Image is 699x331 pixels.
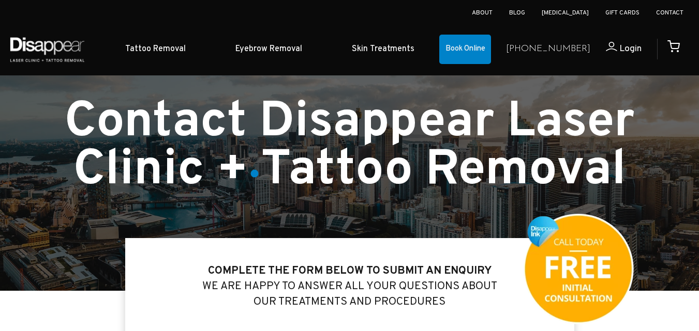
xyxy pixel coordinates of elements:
a: Tattoo Removal [100,34,211,65]
a: Contact [656,9,683,17]
a: Skin Treatments [327,34,439,65]
span: Login [619,43,642,55]
a: Login [590,42,642,57]
a: About [472,9,493,17]
img: Free consultation badge [523,213,634,325]
a: [PHONE_NUMBER] [506,42,590,57]
a: Eyebrow Removal [211,34,327,65]
a: Book Online [439,35,491,65]
a: Blog [509,9,525,17]
a: [MEDICAL_DATA] [542,9,589,17]
h1: Contact Disappear Laser Clinic + Tattoo Removal [8,99,691,195]
strong: Complete the form below to submit an enquiry [208,264,492,278]
big: We are happy to answer all your questions about our treatments and Procedures [202,264,497,309]
img: Disappear - Laser Clinic and Tattoo Removal Services in Sydney, Australia [8,31,86,68]
a: Gift Cards [605,9,639,17]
